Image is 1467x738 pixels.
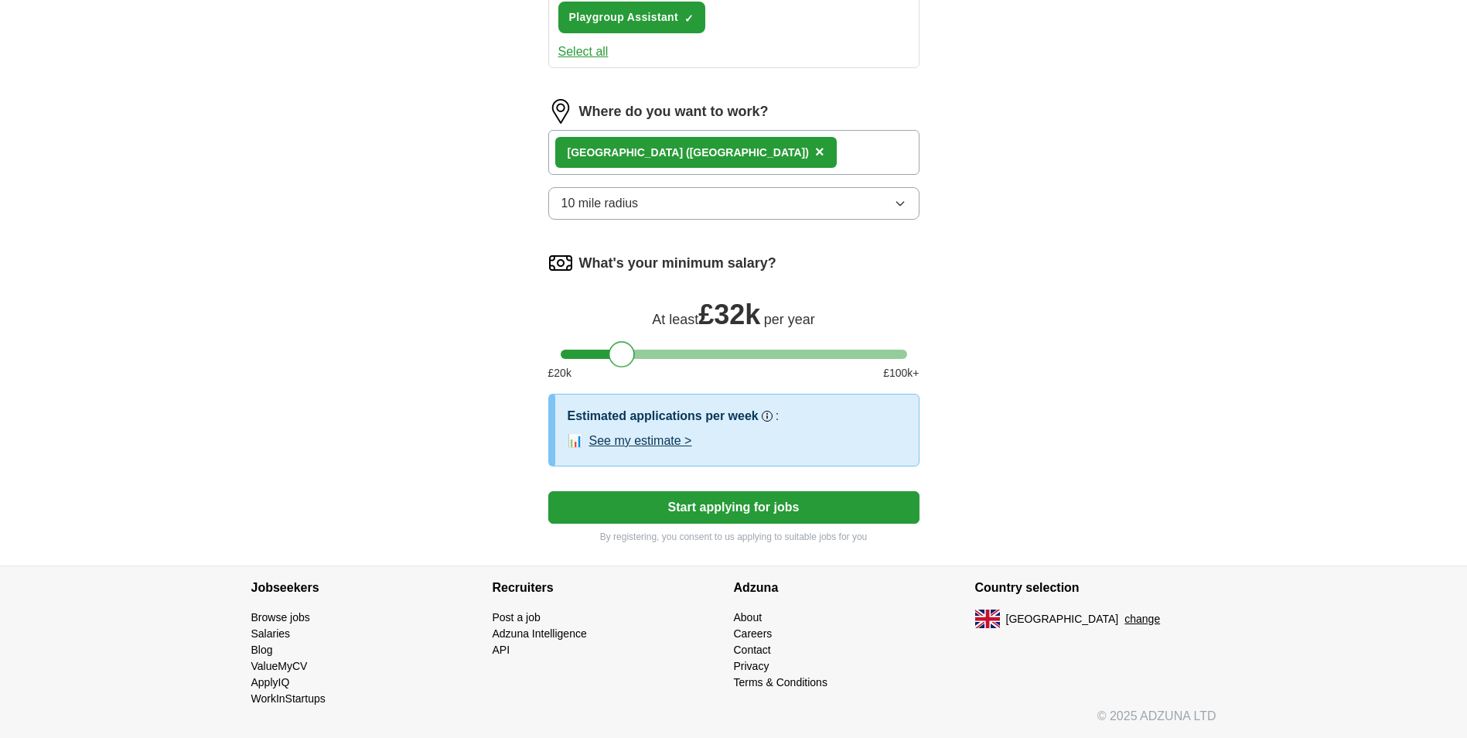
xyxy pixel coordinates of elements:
[548,251,573,275] img: salary.png
[734,611,762,624] a: About
[568,407,759,425] h3: Estimated applications per week
[652,312,698,327] span: At least
[548,99,573,124] img: location.png
[776,407,779,425] h3: :
[686,146,809,159] span: ([GEOGRAPHIC_DATA])
[589,432,692,450] button: See my estimate >
[1006,611,1119,627] span: [GEOGRAPHIC_DATA]
[548,187,919,220] button: 10 mile radius
[568,432,583,450] span: 📊
[579,101,769,122] label: Where do you want to work?
[548,491,919,524] button: Start applying for jobs
[558,43,609,61] button: Select all
[493,611,541,624] a: Post a job
[251,644,273,656] a: Blog
[975,566,1216,610] h4: Country selection
[975,610,1000,628] img: UK flag
[548,530,919,544] p: By registering, you consent to us applying to suitable jobs for you
[251,676,290,688] a: ApplyIQ
[815,143,824,160] span: ×
[569,9,679,26] span: Playgroup Assistant
[684,12,694,25] span: ✓
[493,627,587,640] a: Adzuna Intelligence
[579,253,776,274] label: What's your minimum salary?
[493,644,510,656] a: API
[239,707,1229,738] div: © 2025 ADZUNA LTD
[251,660,308,672] a: ValueMyCV
[734,627,773,640] a: Careers
[561,194,639,213] span: 10 mile radius
[558,2,706,33] button: Playgroup Assistant✓
[251,692,326,705] a: WorkInStartups
[764,312,815,327] span: per year
[568,146,684,159] strong: [GEOGRAPHIC_DATA]
[815,141,824,164] button: ×
[698,299,760,330] span: £ 32k
[251,627,291,640] a: Salaries
[734,660,769,672] a: Privacy
[548,365,571,381] span: £ 20 k
[734,676,827,688] a: Terms & Conditions
[251,611,310,624] a: Browse jobs
[734,644,771,656] a: Contact
[1124,611,1160,627] button: change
